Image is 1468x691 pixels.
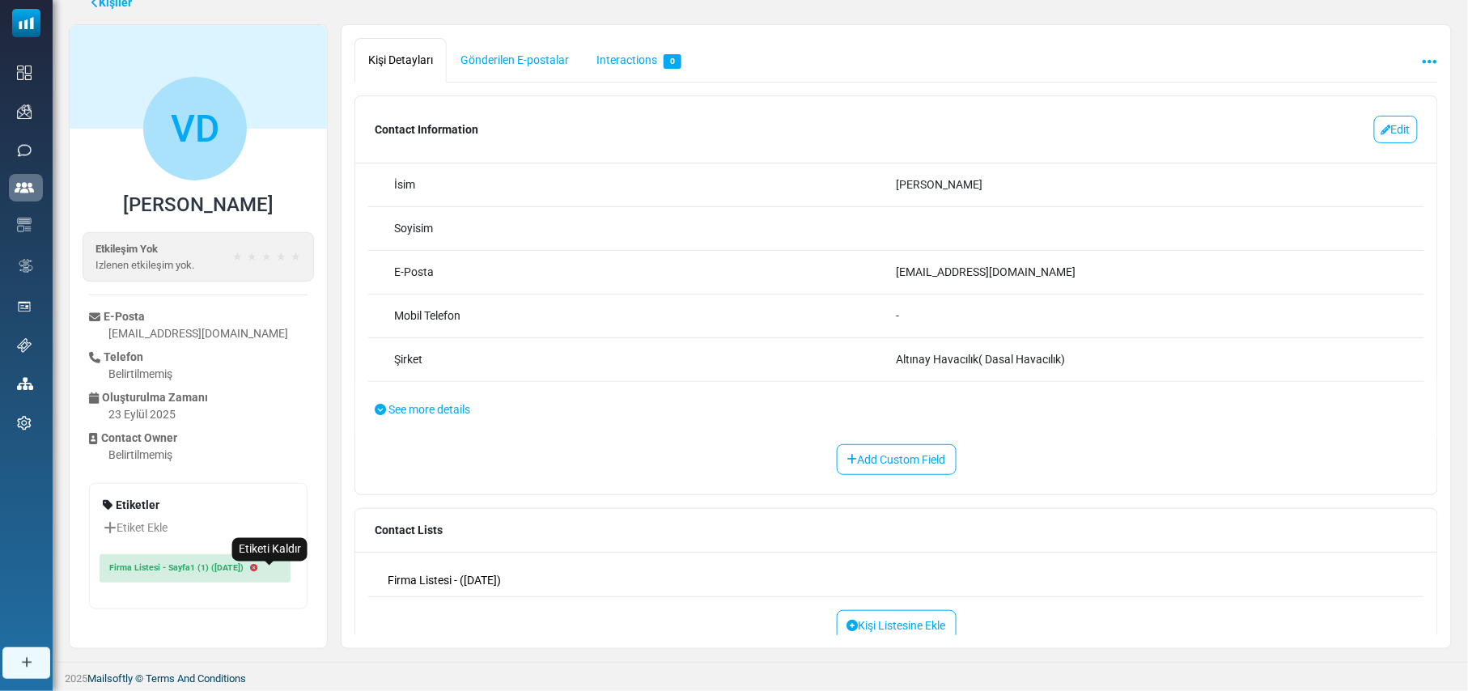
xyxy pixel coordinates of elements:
[394,176,897,193] div: İsim
[146,672,246,685] a: Terms And Conditions
[108,325,308,342] div: [EMAIL_ADDRESS][DOMAIN_NAME]
[89,349,308,366] div: Telefon
[101,430,177,447] span: translation missing: tr.translations.contact_owner
[394,351,897,368] div: Şirket
[355,509,1437,552] p: Contact Lists
[394,264,897,281] div: E-Posta
[232,538,308,562] div: Etiketi Kaldır
[15,182,34,193] img: contacts-icon-active.svg
[87,672,143,685] a: Mailsoftly ©
[17,338,32,353] img: support-icon.svg
[106,561,247,576] a: Firma Listesi - Sayfa1 (1) ([DATE])
[95,241,194,257] p: Etkileşim Yok
[583,38,695,83] a: Interactions
[232,248,243,265] span: ★
[17,66,32,80] img: dashboard-icon.svg
[17,416,32,430] img: settings-icon.svg
[103,497,294,514] p: Etiketler
[1374,116,1418,143] a: Edit
[17,299,32,314] img: landing_pages.svg
[897,176,1399,193] div: [PERSON_NAME]
[12,9,40,37] img: mailsoftly_icon_blue_white.svg
[89,389,308,406] div: Oluşturulma Zamanı
[143,77,247,180] span: VD
[291,248,301,265] span: ★
[837,610,957,641] a: Kişi Listesine Ekle
[664,54,681,69] span: 0
[108,406,308,423] div: 23 Eylül 2025
[897,264,1399,281] div: [EMAIL_ADDRESS][DOMAIN_NAME]
[146,672,246,685] span: translation missing: tr.layouts.footer.terms_and_conditions
[897,351,1399,368] div: Altınay Havacılık( Dasal Havacılık)
[108,447,308,464] div: Belirtilmemiş
[837,444,957,475] a: Add Custom Field
[897,307,1399,324] div: -
[53,662,1468,691] footer: 2025
[261,248,272,265] span: ★
[17,218,32,232] img: email-templates-icon.svg
[95,257,194,273] p: Izlenen etkileşim yok.
[394,220,897,237] div: Soyisim
[394,307,897,324] div: Mobil Telefon
[375,121,478,138] p: Contact Information
[17,256,35,275] img: workflow.svg
[103,514,175,541] a: Etiket Ekle
[276,248,286,265] span: ★
[388,403,470,416] span: See more details
[17,104,32,119] img: campaigns-icon.png
[123,193,274,217] h4: [PERSON_NAME]
[89,308,308,325] div: E-Posta
[108,366,308,383] div: Belirtilmemiş
[247,248,257,265] span: ★
[388,572,501,589] a: Firma Listesi - ([DATE])
[250,564,257,573] a: Etiketi Kaldır
[354,38,447,83] a: Kişi Detayları
[447,38,583,83] a: Gönderilen E-postalar
[17,143,32,158] img: sms-icon.png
